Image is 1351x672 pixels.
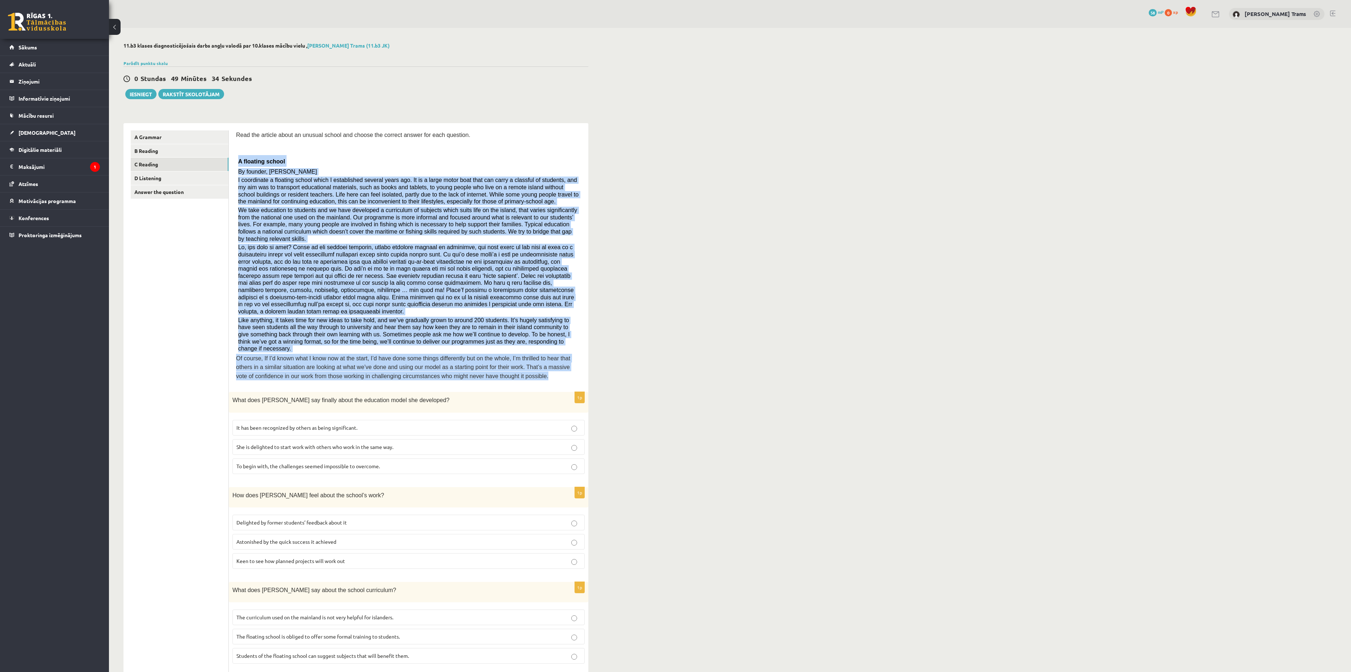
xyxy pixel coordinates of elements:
p: 1p [575,392,585,403]
a: Rakstīt skolotājam [158,89,224,99]
legend: Maksājumi [19,158,100,175]
input: Astonished by the quick success it achieved [571,540,577,546]
span: xp [1173,9,1178,15]
span: What does [PERSON_NAME] say about the school curriculum? [232,587,396,593]
span: By founder, [PERSON_NAME] [238,169,317,175]
span: Delighted by former students’ feedback about it [236,519,347,526]
span: 49 [171,74,178,82]
input: She is delighted to start work with others who work in the same way. [571,445,577,451]
a: Atzīmes [9,175,100,192]
span: Read the article about an unusual school and choose the correct answer for each question. [236,132,470,138]
input: Delighted by former students’ feedback about it [571,521,577,526]
a: 58 mP [1149,9,1164,15]
span: 0 [134,74,138,82]
span: 58 [1149,9,1157,16]
a: Motivācijas programma [9,193,100,209]
a: [PERSON_NAME] Trams (11.b3 JK) [307,42,390,49]
span: Proktoringa izmēģinājums [19,232,82,238]
a: Aktuāli [9,56,100,73]
span: Aktuāli [19,61,36,68]
span: It has been recognized by others as being significant. [236,424,357,431]
input: The floating school is obliged to offer some formal training to students. [571,635,577,640]
button: Iesniegt [125,89,157,99]
span: Motivācijas programma [19,198,76,204]
input: To begin with, the challenges seemed impossible to overcome. [571,464,577,470]
span: Lo, ips dolo si amet? Conse ad eli seddoei temporin, utlabo etdolore magnaal en adminimve, qui no... [238,244,574,315]
h2: 11.b3 klases diagnosticējošais darbs angļu valodā par 10.klases mācību vielu , [123,42,588,49]
p: 1p [575,582,585,593]
span: Sekundes [222,74,252,82]
a: Ziņojumi [9,73,100,90]
a: [DEMOGRAPHIC_DATA] [9,124,100,141]
span: To begin with, the challenges seemed impossible to overcome. [236,463,380,469]
a: Digitālie materiāli [9,141,100,158]
span: Students of the floating school can suggest subjects that will benefit them. [236,652,409,659]
span: What does [PERSON_NAME] say finally about the education model she developed? [232,397,450,403]
img: Roberts Trams [1233,11,1240,18]
a: A Grammar [131,130,228,144]
a: Rīgas 1. Tālmācības vidusskola [8,13,66,31]
span: Of course, If I’d known what I know now at the start, I’d have done some things differently but o... [236,355,570,379]
span: mP [1158,9,1164,15]
span: A floating school [238,158,285,165]
legend: Ziņojumi [19,73,100,90]
span: She is delighted to start work with others who work in the same way. [236,444,393,450]
span: The curriculum used on the mainland is not very helpful for islanders. [236,614,393,620]
span: Stundas [141,74,166,82]
legend: Informatīvie ziņojumi [19,90,100,107]
span: Konferences [19,215,49,221]
a: D Listening [131,171,228,185]
a: C Reading [131,158,228,171]
span: Keen to see how planned projects will work out [236,558,345,564]
input: It has been recognized by others as being significant. [571,426,577,432]
span: [DEMOGRAPHIC_DATA] [19,129,76,136]
i: 1 [90,162,100,172]
a: 0 xp [1165,9,1181,15]
a: [PERSON_NAME] Trams [1245,10,1306,17]
a: Mācību resursi [9,107,100,124]
span: 0 [1165,9,1172,16]
a: Sākums [9,39,100,56]
input: Keen to see how planned projects will work out [571,559,577,565]
a: B Reading [131,144,228,158]
a: Parādīt punktu skalu [123,60,168,66]
a: Maksājumi1 [9,158,100,175]
span: The floating school is obliged to offer some formal training to students. [236,633,400,640]
span: Atzīmes [19,181,38,187]
span: Minūtes [181,74,207,82]
span: We take education to students and we have developed a curriculum of subjects which suits life on ... [238,207,577,242]
input: Students of the floating school can suggest subjects that will benefit them. [571,654,577,660]
span: Sākums [19,44,37,50]
span: I coordinate a floating school which I established several years ago. It is a large motor boat th... [238,177,579,205]
span: How does [PERSON_NAME] feel about the school’s work? [232,492,384,498]
span: Digitālie materiāli [19,146,62,153]
span: Like anything, it takes time for new ideas to take hold, and we’ve gradually grown to around 200 ... [238,317,570,352]
input: The curriculum used on the mainland is not very helpful for islanders. [571,615,577,621]
span: Mācību resursi [19,112,54,119]
span: Astonished by the quick success it achieved [236,538,336,545]
p: 1p [575,487,585,498]
a: Answer the question [131,185,228,199]
a: Informatīvie ziņojumi [9,90,100,107]
a: Konferences [9,210,100,226]
a: Proktoringa izmēģinājums [9,227,100,243]
span: 34 [212,74,219,82]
